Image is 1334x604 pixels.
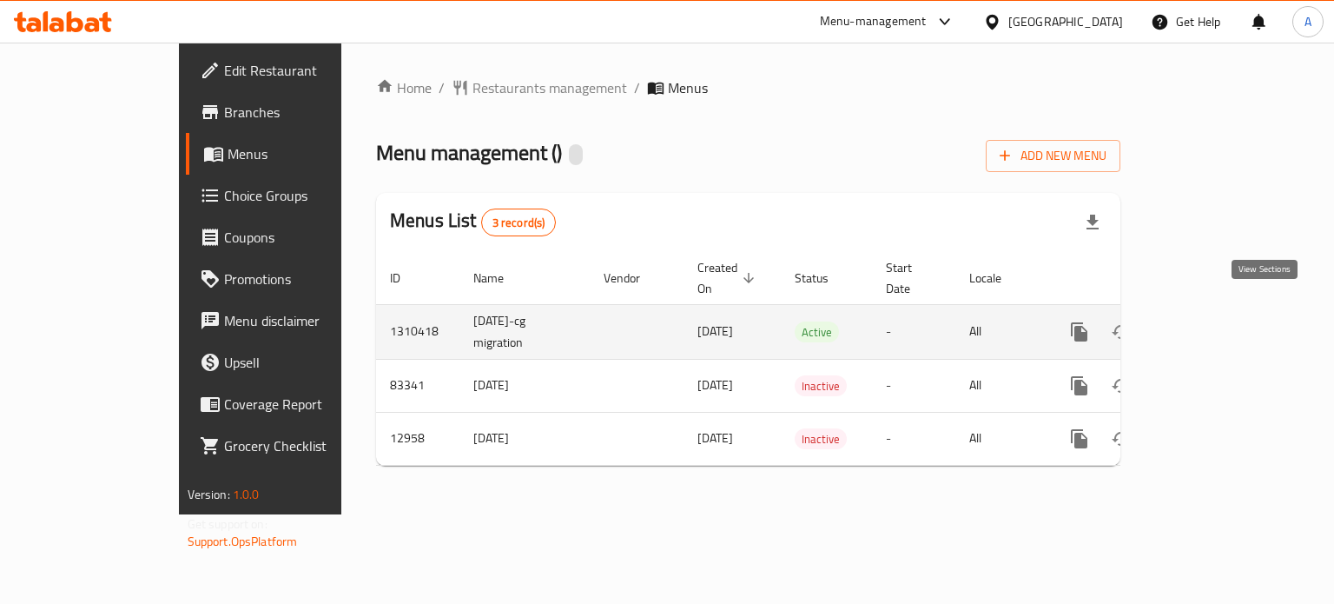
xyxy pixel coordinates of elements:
[188,513,267,535] span: Get support on:
[224,435,388,456] span: Grocery Checklist
[390,268,423,289] span: ID
[224,352,388,373] span: Upsell
[668,77,708,98] span: Menus
[224,185,388,206] span: Choice Groups
[1045,252,1239,305] th: Actions
[820,11,927,32] div: Menu-management
[376,77,432,98] a: Home
[439,77,445,98] li: /
[376,252,1239,466] table: enhanced table
[955,412,1045,465] td: All
[376,77,1120,98] nav: breadcrumb
[459,304,590,359] td: [DATE]-cg migration
[1304,12,1311,31] span: A
[482,215,556,231] span: 3 record(s)
[186,300,402,342] a: Menu disclaimer
[186,91,402,133] a: Branches
[697,374,733,396] span: [DATE]
[795,268,851,289] span: Status
[224,60,388,81] span: Edit Restaurant
[1008,12,1123,31] div: [GEOGRAPHIC_DATA]
[795,376,847,396] span: Inactive
[228,143,388,164] span: Menus
[186,342,402,383] a: Upsell
[452,77,627,98] a: Restaurants management
[795,375,847,396] div: Inactive
[224,394,388,415] span: Coverage Report
[459,412,590,465] td: [DATE]
[604,268,663,289] span: Vendor
[697,320,733,342] span: [DATE]
[1000,145,1106,167] span: Add New Menu
[188,483,230,506] span: Version:
[795,429,847,449] span: Inactive
[872,304,955,359] td: -
[186,133,402,175] a: Menus
[186,50,402,91] a: Edit Restaurant
[376,359,459,412] td: 83341
[1100,311,1142,353] button: Change Status
[1059,418,1100,460] button: more
[634,77,640,98] li: /
[186,425,402,467] a: Grocery Checklist
[1100,365,1142,407] button: Change Status
[224,310,388,331] span: Menu disclaimer
[481,209,557,236] div: Total records count
[1059,311,1100,353] button: more
[224,269,388,289] span: Promotions
[186,216,402,258] a: Coupons
[1100,418,1142,460] button: Change Status
[886,257,934,299] span: Start Date
[955,359,1045,412] td: All
[872,412,955,465] td: -
[233,483,260,506] span: 1.0.0
[986,140,1120,172] button: Add New Menu
[376,133,562,172] span: Menu management ( )
[697,427,733,449] span: [DATE]
[186,383,402,425] a: Coverage Report
[224,102,388,123] span: Branches
[795,428,847,449] div: Inactive
[186,175,402,216] a: Choice Groups
[795,322,839,342] span: Active
[795,322,839,342] div: Active
[224,227,388,248] span: Coupons
[872,359,955,412] td: -
[473,268,526,289] span: Name
[390,208,556,236] h2: Menus List
[1059,365,1100,407] button: more
[969,268,1024,289] span: Locale
[472,77,627,98] span: Restaurants management
[376,412,459,465] td: 12958
[955,304,1045,359] td: All
[697,257,760,299] span: Created On
[376,304,459,359] td: 1310418
[188,530,298,553] a: Support.OpsPlatform
[459,359,590,412] td: [DATE]
[186,258,402,300] a: Promotions
[1072,202,1113,243] div: Export file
